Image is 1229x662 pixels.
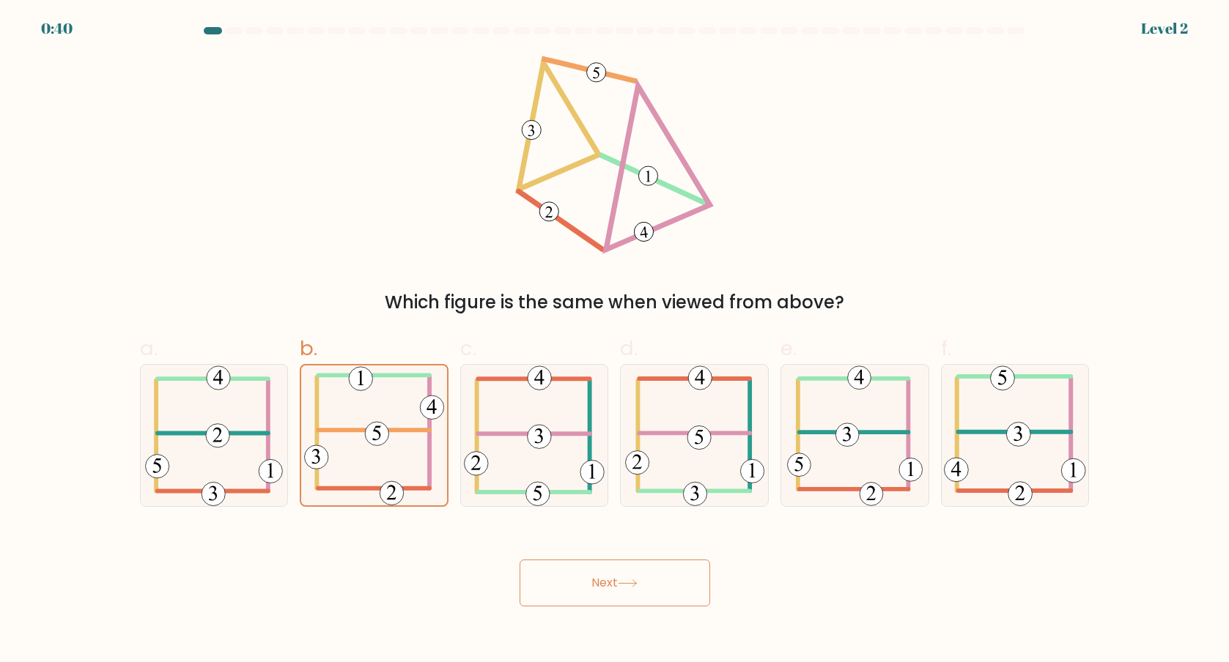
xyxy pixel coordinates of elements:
div: 0:40 [41,18,73,40]
div: Level 2 [1141,18,1188,40]
span: a. [140,334,158,362]
span: f. [941,334,951,362]
button: Next [520,559,710,606]
div: Which figure is the same when viewed from above? [149,289,1081,316]
span: c. [460,334,476,362]
span: b. [300,334,317,362]
span: d. [620,334,638,362]
span: e. [780,334,797,362]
